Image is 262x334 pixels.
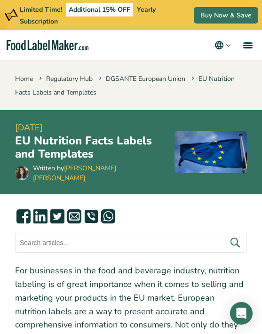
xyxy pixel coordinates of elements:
a: Food Label Maker homepage [7,40,88,51]
button: Change language [214,40,232,51]
img: Maria Abi Hanna - Food Label Maker [15,166,29,180]
span: Limited Time! [20,5,62,14]
span: Additional 15% OFF [66,3,133,16]
span: Yearly Subscription [20,5,156,26]
a: menu [232,30,262,60]
a: Regulatory Hub [46,74,93,83]
h1: EU Nutrition Facts Labels and Templates [15,134,159,161]
span: [DATE] [15,121,159,134]
div: Written by [33,163,159,183]
input: Search articles... [15,233,247,253]
span: EU Nutrition Facts Labels and Templates [15,74,235,97]
a: DGSANTE European Union [106,74,185,83]
a: Home [15,74,33,83]
a: [PERSON_NAME] [PERSON_NAME] [33,164,116,183]
div: Open Intercom Messenger [230,302,253,325]
a: Buy Now & Save [194,7,258,24]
